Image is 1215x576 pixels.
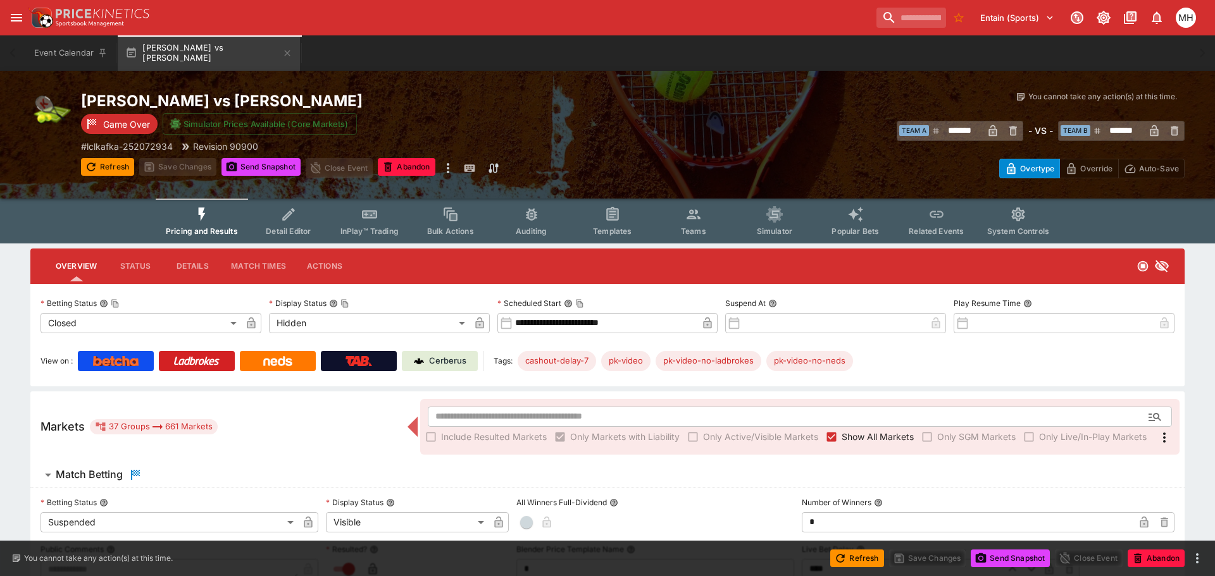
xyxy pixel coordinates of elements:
button: Refresh [830,549,883,567]
div: Closed [40,313,241,333]
span: Related Events [909,226,964,236]
button: Event Calendar [27,35,115,71]
button: more [440,158,456,178]
span: Teams [681,226,706,236]
p: You cannot take any action(s) at this time. [1028,91,1177,102]
p: Play Resume Time [954,298,1021,309]
div: Visible [326,512,489,532]
div: Start From [999,159,1185,178]
button: No Bookmarks [949,8,969,28]
span: pk-video-no-ladbrokes [656,355,761,367]
button: Override [1059,159,1118,178]
div: Suspended [40,512,298,532]
p: Suspend At [725,298,766,309]
div: Betting Target: cerberus [518,351,596,371]
span: Only Active/Visible Markets [703,430,818,443]
div: Betting Target: cerberus [601,351,651,371]
span: Auditing [516,226,547,236]
p: Auto-Save [1139,162,1179,175]
span: System Controls [987,226,1049,236]
button: [PERSON_NAME] vs [PERSON_NAME] [118,35,300,71]
p: Overtype [1020,162,1054,175]
a: Cerberus [402,351,478,371]
button: Select Tenant [973,8,1062,28]
button: Suspend At [768,299,777,308]
button: All Winners Full-Dividend [609,498,618,507]
p: Betting Status [40,497,97,508]
div: Event type filters [156,199,1059,243]
svg: More [1157,430,1172,445]
button: Send Snapshot [971,549,1050,567]
span: Only SGM Markets [937,430,1016,443]
span: Detail Editor [266,226,311,236]
button: Connected to PK [1066,6,1088,29]
button: Match Times [221,251,296,281]
label: Tags: [494,351,513,371]
button: Copy To Clipboard [111,299,120,308]
img: TabNZ [346,356,372,366]
div: Hidden [269,313,470,333]
span: Bulk Actions [427,226,474,236]
span: Pricing and Results [166,226,238,236]
button: Simulator Prices Available (Core Markets) [163,113,357,135]
div: 37 Groups 661 Markets [95,419,213,434]
div: Michael Hutchinson [1176,8,1196,28]
button: Open [1143,405,1166,428]
p: Cerberus [429,355,466,367]
img: Ladbrokes [173,356,220,366]
button: Send Snapshot [221,158,301,176]
p: Display Status [269,298,327,309]
p: Override [1080,162,1112,175]
button: Match Betting [30,462,1185,487]
button: Overtype [999,159,1060,178]
button: Abandon [378,158,435,176]
span: Only Markets with Liability [570,430,680,443]
span: Popular Bets [832,226,879,236]
p: Copy To Clipboard [81,140,173,153]
h2: Copy To Clipboard [81,91,633,111]
img: PriceKinetics Logo [28,5,53,30]
h6: - VS - [1028,124,1053,137]
img: tennis.png [30,91,71,132]
span: Include Resulted Markets [441,430,547,443]
span: Templates [593,226,632,236]
button: Refresh [81,158,134,176]
input: search [876,8,946,28]
p: All Winners Full-Dividend [516,497,607,508]
img: Cerberus [414,356,424,366]
button: Display Status [386,498,395,507]
button: Betting StatusCopy To Clipboard [99,299,108,308]
img: PriceKinetics [56,9,149,18]
img: Neds [263,356,292,366]
button: Scheduled StartCopy To Clipboard [564,299,573,308]
button: open drawer [5,6,28,29]
img: Betcha [93,356,139,366]
button: Betting Status [99,498,108,507]
button: Actions [296,251,353,281]
span: cashout-delay-7 [518,355,596,367]
button: Abandon [1128,549,1185,567]
span: Team B [1061,125,1090,136]
button: Documentation [1119,6,1142,29]
div: Betting Target: cerberus [656,351,761,371]
button: Details [164,251,221,281]
button: Number of Winners [874,498,883,507]
p: Game Over [103,118,150,131]
svg: Hidden [1154,259,1169,274]
span: Simulator [757,226,792,236]
p: Revision 90900 [193,140,258,153]
span: pk-video [601,355,651,367]
button: Overview [46,251,107,281]
button: Status [107,251,164,281]
button: Play Resume Time [1023,299,1032,308]
span: InPlay™ Trading [340,226,399,236]
label: View on : [40,351,73,371]
button: Copy To Clipboard [575,299,584,308]
p: Scheduled Start [497,298,561,309]
span: Team A [899,125,929,136]
h6: Match Betting [56,468,123,481]
span: Mark an event as closed and abandoned. [378,160,435,173]
p: You cannot take any action(s) at this time. [24,553,173,564]
span: Mark an event as closed and abandoned. [1128,551,1185,563]
div: Betting Target: cerberus [766,351,853,371]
